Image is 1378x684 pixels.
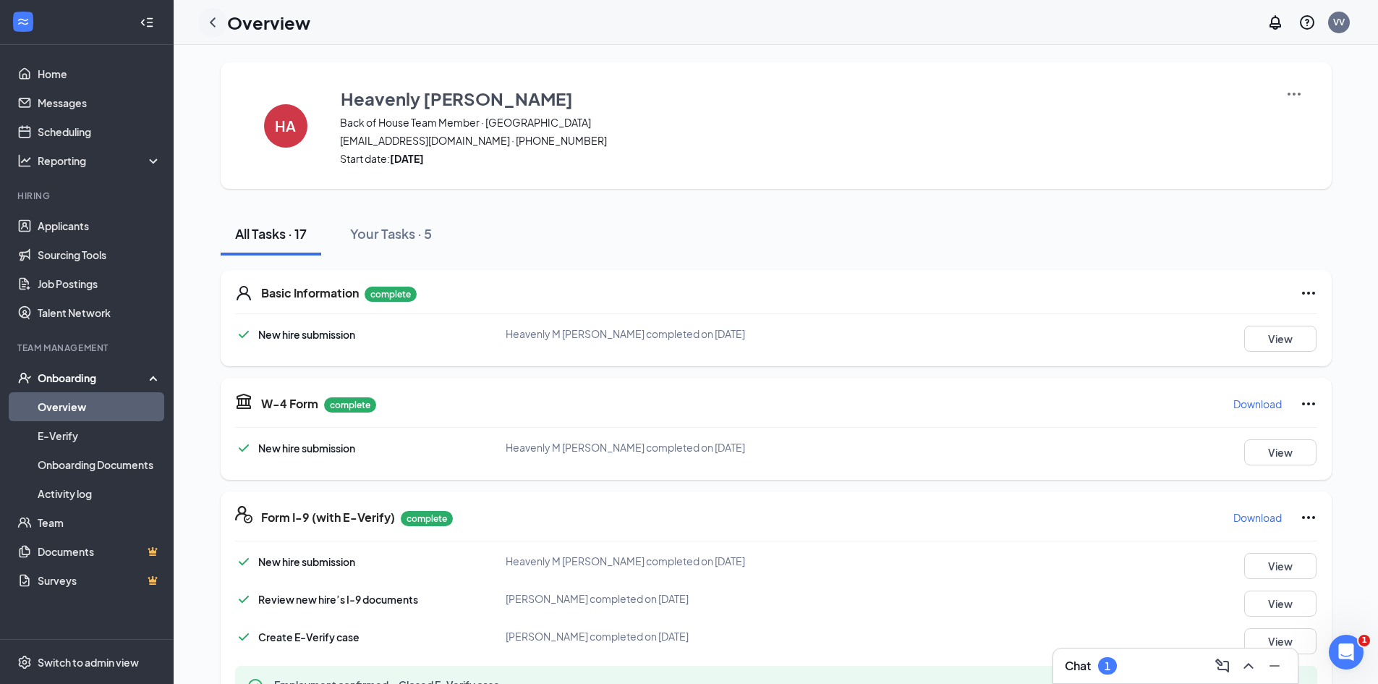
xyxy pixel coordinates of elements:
svg: Ellipses [1300,284,1317,302]
p: complete [324,397,376,413]
img: More Actions [1285,85,1303,103]
svg: QuestionInfo [1298,14,1316,31]
span: Heavenly M [PERSON_NAME] completed on [DATE] [506,441,745,454]
span: [PERSON_NAME] completed on [DATE] [506,630,689,643]
button: View [1244,326,1317,352]
h4: HA [275,121,296,131]
a: Activity log [38,479,161,508]
button: View [1244,591,1317,617]
h3: Heavenly [PERSON_NAME] [341,86,573,111]
svg: Settings [17,655,32,670]
h5: Form I-9 (with E-Verify) [261,510,395,525]
p: complete [365,287,417,302]
div: Onboarding [38,371,149,385]
button: Download [1233,506,1283,529]
svg: TaxGovernmentIcon [235,392,252,410]
a: Applicants [38,211,161,240]
a: Talent Network [38,298,161,327]
svg: Analysis [17,153,32,168]
div: Your Tasks · 5 [350,224,432,242]
button: View [1244,439,1317,465]
div: Hiring [17,190,158,202]
div: VV [1333,16,1345,28]
h5: Basic Information [261,285,359,301]
button: ComposeMessage [1211,654,1234,677]
strong: [DATE] [390,152,424,165]
span: Heavenly M [PERSON_NAME] completed on [DATE] [506,327,745,340]
span: Create E-Verify case [258,630,360,643]
svg: Ellipses [1300,395,1317,413]
span: 1 [1358,635,1370,646]
span: Review new hire’s I-9 documents [258,593,418,606]
h3: Chat [1065,658,1091,674]
div: Switch to admin view [38,655,139,670]
span: Start date: [340,151,1267,166]
button: View [1244,553,1317,579]
button: View [1244,628,1317,654]
a: Overview [38,392,161,421]
button: Minimize [1263,654,1286,677]
span: Heavenly M [PERSON_NAME] completed on [DATE] [506,554,745,567]
div: All Tasks · 17 [235,224,307,242]
p: complete [401,511,453,526]
a: Team [38,508,161,537]
svg: Checkmark [235,439,252,457]
h1: Overview [227,10,310,35]
a: Onboarding Documents [38,450,161,479]
a: Messages [38,88,161,117]
a: E-Verify [38,421,161,450]
span: Back of House Team Member · [GEOGRAPHIC_DATA] [340,115,1267,130]
svg: WorkstreamLogo [16,14,30,29]
iframe: Intercom live chat [1329,635,1364,670]
svg: Collapse [140,15,154,30]
a: Home [38,59,161,88]
span: New hire submission [258,555,355,568]
svg: Notifications [1267,14,1284,31]
a: DocumentsCrown [38,537,161,566]
svg: ChevronUp [1240,657,1257,675]
button: Heavenly [PERSON_NAME] [340,85,1267,111]
svg: Checkmark [235,553,252,570]
h5: W-4 Form [261,396,318,412]
a: SurveysCrown [38,566,161,595]
div: Reporting [38,153,162,168]
p: Download [1233,510,1282,525]
p: Download [1233,397,1282,411]
svg: User [235,284,252,302]
svg: ComposeMessage [1214,657,1231,675]
svg: Ellipses [1300,509,1317,526]
svg: ChevronLeft [204,14,221,31]
svg: FormI9EVerifyIcon [235,506,252,523]
a: Scheduling [38,117,161,146]
svg: Minimize [1266,657,1283,675]
a: Job Postings [38,269,161,298]
svg: Checkmark [235,628,252,646]
span: [PERSON_NAME] completed on [DATE] [506,592,689,605]
div: 1 [1105,660,1110,672]
svg: UserCheck [17,371,32,385]
button: HA [250,85,322,166]
button: Download [1233,392,1283,415]
span: New hire submission [258,328,355,341]
svg: Checkmark [235,591,252,608]
svg: Checkmark [235,326,252,343]
span: [EMAIL_ADDRESS][DOMAIN_NAME] · [PHONE_NUMBER] [340,133,1267,148]
div: Team Management [17,342,158,354]
span: New hire submission [258,442,355,455]
a: Sourcing Tools [38,240,161,269]
button: ChevronUp [1237,654,1260,677]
